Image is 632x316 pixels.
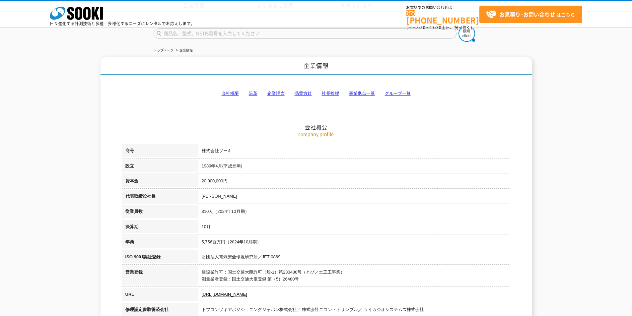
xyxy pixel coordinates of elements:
[122,131,510,138] p: company profile
[198,190,510,205] td: [PERSON_NAME]
[406,10,479,24] a: [PHONE_NUMBER]
[267,91,285,96] a: 企業理念
[322,91,339,96] a: 社長挨拶
[122,174,198,190] th: 資本金
[385,91,411,96] a: グループ一覧
[122,288,198,303] th: URL
[349,91,375,96] a: 事業拠点一覧
[122,144,198,159] th: 商号
[479,6,582,23] a: お見積り･お問い合わせはこちら
[122,159,198,175] th: 設立
[122,220,198,235] th: 決算期
[154,29,456,38] input: 商品名、型式、NETIS番号を入力してください
[198,174,510,190] td: 20,000,000円
[198,144,510,159] td: 株式会社ソーキ
[122,266,198,288] th: 営業登録
[202,292,247,297] a: [URL][DOMAIN_NAME]
[198,220,510,235] td: 10月
[175,47,193,54] li: 企業情報
[222,91,239,96] a: 会社概要
[198,250,510,266] td: 財団法人電気安全環境研究所／JET-0869
[122,250,198,266] th: ISO 9001認証登録
[406,6,479,10] span: お電話でのお問い合わせは
[198,235,510,251] td: 5,756百万円（2024年10月期）
[122,57,510,131] h2: 会社概要
[486,10,575,20] span: はこちら
[122,190,198,205] th: 代表取締役社長
[406,25,472,31] span: (平日 ～ 土日、祝日除く)
[198,159,510,175] td: 1989年4月(平成元年)
[198,266,510,288] td: 建設業許可：国土交通大臣許可（般-1）第233480号（とび／土工工事業） 測量業者登録：国土交通大臣登録 第（5）26480号
[416,25,426,31] span: 8:50
[50,22,195,26] p: 日々進化する計測技術と多種・多様化するニーズにレンタルでお応えします。
[249,91,257,96] a: 沿革
[122,205,198,220] th: 従業員数
[295,91,312,96] a: 品質方針
[430,25,442,31] span: 17:30
[122,235,198,251] th: 年商
[458,25,475,42] img: btn_search.png
[101,57,532,76] h1: 企業情報
[198,205,510,220] td: 310人（2024年10月期）
[499,10,555,18] strong: お見積り･お問い合わせ
[154,48,174,52] a: トップページ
